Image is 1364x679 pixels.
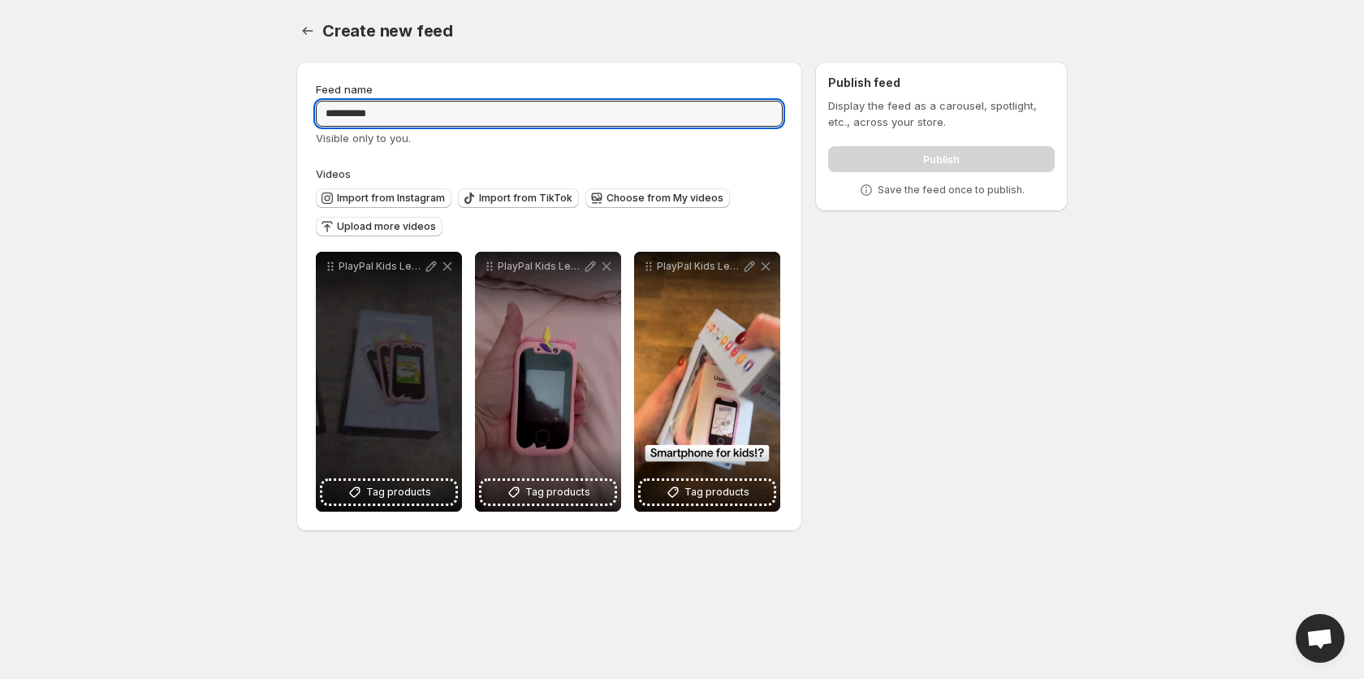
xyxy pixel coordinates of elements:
p: PlayPal Kids Learning Phone Blunko [657,260,741,273]
p: PlayPal Kids Learning Phone Blunko 1 [498,260,582,273]
span: Choose from My videos [606,192,723,205]
p: Save the feed once to publish. [878,184,1025,197]
span: Tag products [684,484,749,500]
div: PlayPal Kids Learning Phone Blunko 1Tag products [475,252,621,512]
button: Upload more videos [316,217,442,236]
span: Tag products [366,484,431,500]
span: Tag products [525,484,590,500]
span: Feed name [316,83,373,96]
div: PlayPal Kids Learning Phone BlunkoTag products [634,252,780,512]
span: Import from Instagram [337,192,445,205]
button: Settings [296,19,319,42]
p: PlayPal Kids Learning Phone Blunko 2 [339,260,423,273]
span: Upload more videos [337,220,436,233]
button: Tag products [322,481,455,504]
button: Choose from My videos [585,188,730,208]
span: Videos [316,167,351,180]
p: Display the feed as a carousel, spotlight, etc., across your store. [828,97,1055,130]
span: Visible only to you. [316,132,411,145]
h2: Publish feed [828,75,1055,91]
div: Open chat [1296,614,1345,663]
button: Import from Instagram [316,188,451,208]
span: Import from TikTok [479,192,572,205]
button: Tag products [481,481,615,504]
span: Create new feed [322,21,453,41]
button: Tag products [641,481,774,504]
div: PlayPal Kids Learning Phone Blunko 2Tag products [316,252,462,512]
button: Import from TikTok [458,188,579,208]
